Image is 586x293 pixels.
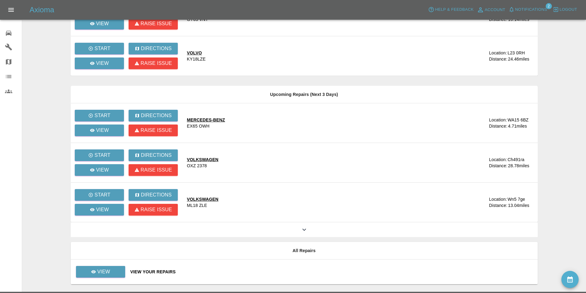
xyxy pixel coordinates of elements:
[129,18,178,30] button: Raise issue
[75,110,124,121] button: Start
[75,164,124,176] a: View
[187,123,210,129] div: EX65 OWH
[515,6,547,13] span: Notifications
[489,56,508,62] div: Distance:
[462,196,532,208] a: Location:Wn5 7geDistance:13.04miles
[187,117,457,129] a: MERCEDES-BENZEX65 OWH
[485,6,505,14] span: Account
[96,206,109,213] p: View
[489,196,507,202] div: Location:
[508,56,533,62] div: 24.46 miles
[75,204,124,216] a: View
[129,149,178,161] button: Directions
[551,5,579,14] button: Logout
[508,196,525,202] div: Wn5 7ge
[141,152,171,159] p: Directions
[187,202,207,208] div: ML18 ZLE
[97,268,110,275] p: View
[30,5,54,15] h5: Axioma
[435,6,473,13] span: Help & Feedback
[96,127,109,134] p: View
[94,45,110,52] p: Start
[140,127,172,134] p: Raise issue
[508,156,524,163] div: Ch491ra
[489,202,508,208] div: Distance:
[427,5,475,14] button: Help & Feedback
[187,163,207,169] div: OXZ 2378
[561,271,579,288] button: availability
[75,18,124,30] a: View
[140,206,172,213] p: Raise issue
[141,191,171,199] p: Directions
[187,56,206,62] div: KY18LZE
[187,50,457,62] a: VOLVOKY18LZE
[489,50,507,56] div: Location:
[187,196,219,202] div: VOLKSWAGEN
[76,266,125,278] a: View
[129,204,178,216] button: Raise issue
[462,117,532,129] a: Location:WA15 6BZDistance:4.71miles
[508,50,525,56] div: L23 0RH
[129,125,178,136] button: Raise issue
[71,242,538,259] th: All Repairs
[94,112,110,119] p: Start
[94,191,110,199] p: Start
[4,2,18,17] button: Open drawer
[75,189,124,201] button: Start
[187,156,457,169] a: VOLKSWAGENOXZ 2378
[141,45,171,52] p: Directions
[507,5,549,14] button: Notifications
[75,57,124,69] a: View
[462,156,532,169] a: Location:Ch491raDistance:28.78miles
[129,57,178,69] button: Raise issue
[489,163,508,169] div: Distance:
[129,110,178,121] button: Directions
[75,125,124,136] a: View
[462,50,532,62] a: Location:L23 0RHDistance:24.46miles
[475,5,507,15] a: Account
[129,43,178,54] button: Directions
[187,196,457,208] a: VOLKSWAGENML18 ZLE
[130,269,533,275] a: View Your Repairs
[94,152,110,159] p: Start
[508,123,533,129] div: 4.71 miles
[140,166,172,174] p: Raise issue
[489,156,507,163] div: Location:
[96,166,109,174] p: View
[187,50,206,56] div: VOLVO
[76,269,126,274] a: View
[96,60,109,67] p: View
[141,112,171,119] p: Directions
[489,117,507,123] div: Location:
[508,163,533,169] div: 28.78 miles
[489,123,508,129] div: Distance:
[508,117,528,123] div: WA15 6BZ
[129,189,178,201] button: Directions
[546,3,552,9] span: 2
[129,164,178,176] button: Raise issue
[560,6,577,13] span: Logout
[140,20,172,27] p: Raise issue
[140,60,172,67] p: Raise issue
[75,43,124,54] button: Start
[508,202,533,208] div: 13.04 miles
[71,86,538,103] th: Upcoming Repairs (Next 3 Days)
[75,149,124,161] button: Start
[96,20,109,27] p: View
[187,117,225,123] div: MERCEDES-BENZ
[187,156,219,163] div: VOLKSWAGEN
